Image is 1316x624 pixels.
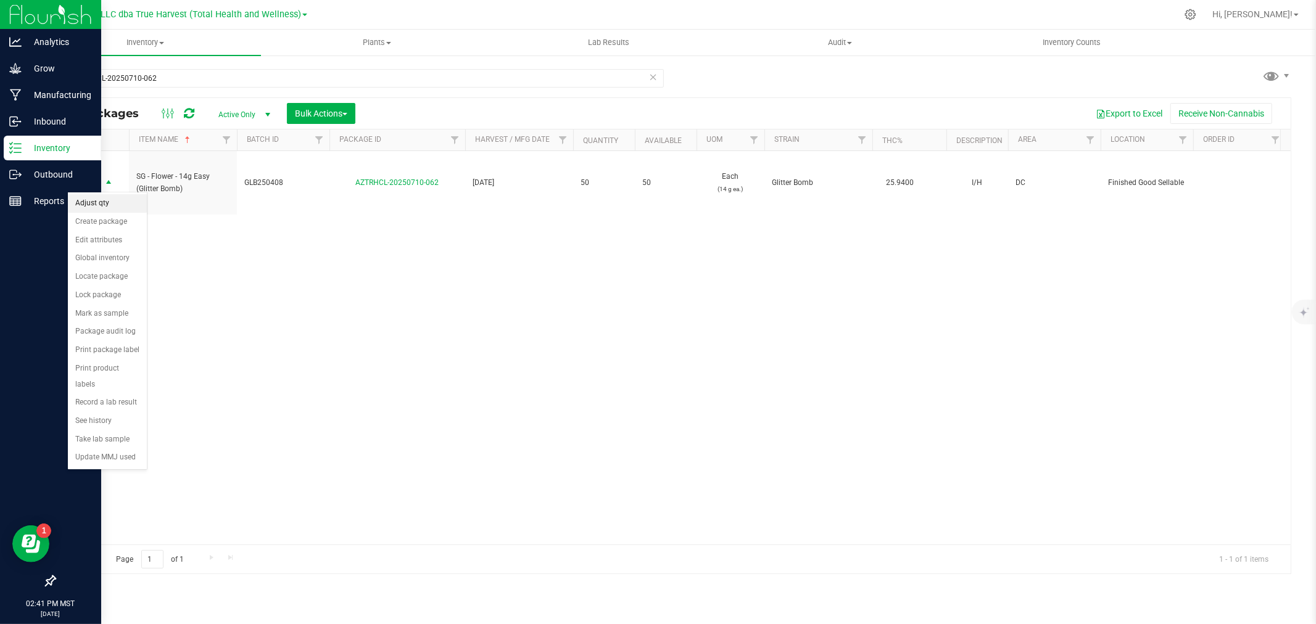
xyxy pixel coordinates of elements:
a: Filter [1265,129,1286,150]
p: 02:41 PM MST [6,598,96,609]
li: Take lab sample [68,430,147,449]
p: Manufacturing [22,88,96,102]
span: Page of 1 [106,550,194,569]
a: Audit [724,30,956,55]
li: Adjust qty [68,194,147,213]
li: Mark as sample [68,305,147,323]
li: Package audit log [68,322,147,341]
a: AZTRHCL-20250710-062 [356,178,439,187]
span: 1 - 1 of 1 items [1209,550,1278,569]
a: Filter [1080,129,1101,150]
a: Harvest / Mfg Date [475,135,550,144]
button: Bulk Actions [287,103,355,124]
a: Available [645,136,682,145]
a: Plants [261,30,492,55]
li: Create package [68,213,147,231]
a: Inventory Counts [956,30,1187,55]
div: I/H [954,176,1001,190]
a: Quantity [583,136,618,145]
inline-svg: Grow [9,62,22,75]
span: SG - Flower - 14g Easy (Glitter Bomb) [136,171,230,194]
li: See history [68,412,147,430]
li: Update MMJ used [68,448,147,467]
span: DC [1016,177,1093,189]
span: GLB250408 [244,177,322,189]
p: Analytics [22,35,96,49]
span: DXR FINANCE 4 LLC dba True Harvest (Total Health and Wellness) [36,9,301,20]
button: Export to Excel [1088,103,1170,124]
inline-svg: Manufacturing [9,89,22,101]
input: Search Package ID, Item Name, SKU, Lot or Part Number... [54,69,664,88]
a: Package ID [339,135,381,144]
a: Filter [1173,129,1193,150]
iframe: Resource center [12,525,49,562]
li: Print package label [68,341,147,359]
span: 50 [642,177,689,189]
span: Bulk Actions [295,109,347,118]
a: Description [956,136,1003,145]
a: THC% [882,136,903,145]
input: 1 [141,550,163,569]
a: Filter [309,129,329,150]
inline-svg: Inbound [9,115,22,128]
a: Area [1018,135,1037,144]
a: Filter [217,129,237,150]
a: Filter [553,129,573,150]
p: Grow [22,61,96,76]
span: select [101,174,117,192]
span: Plants [262,37,492,48]
li: Lock package [68,286,147,305]
span: Lab Results [571,37,646,48]
inline-svg: Analytics [9,36,22,48]
inline-svg: Outbound [9,168,22,181]
span: Audit [725,37,955,48]
a: Lab Results [493,30,724,55]
p: Reports [22,194,96,208]
p: Outbound [22,167,96,182]
a: Strain [774,135,800,144]
span: Inventory [30,37,261,48]
a: Filter [852,129,872,150]
li: Global inventory [68,249,147,268]
a: Filter [445,129,465,150]
span: Hi, [PERSON_NAME]! [1212,9,1293,19]
span: All Packages [64,107,151,120]
p: (14 g ea.) [704,183,757,195]
a: Inventory [30,30,261,55]
iframe: Resource center unread badge [36,523,51,538]
inline-svg: Inventory [9,142,22,154]
a: Order ID [1203,135,1235,144]
p: Inbound [22,114,96,129]
a: UOM [706,135,722,144]
span: [DATE] [473,177,566,189]
a: Filter [744,129,764,150]
li: Locate package [68,268,147,286]
li: Print product labels [68,359,147,393]
li: Edit attributes [68,231,147,250]
button: Receive Non-Cannabis [1170,103,1272,124]
a: Batch ID [247,135,279,144]
span: Clear [649,69,658,85]
p: Inventory [22,141,96,155]
a: Location [1111,135,1145,144]
inline-svg: Reports [9,195,22,207]
span: 50 [581,177,627,189]
span: 25.9400 [880,174,920,192]
a: Item Name [139,135,192,144]
span: Finished Good Sellable [1108,177,1186,189]
span: Glitter Bomb [772,177,865,189]
p: [DATE] [6,609,96,618]
span: Each [704,171,757,194]
span: Inventory Counts [1026,37,1117,48]
div: Manage settings [1183,9,1198,20]
li: Record a lab result [68,393,147,412]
